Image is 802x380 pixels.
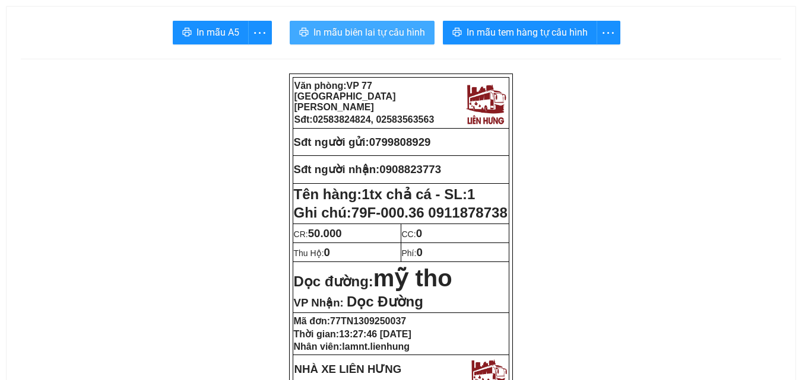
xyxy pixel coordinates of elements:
span: 02583824824, 02583563563 [313,114,435,124]
strong: Văn phòng: [294,81,396,112]
span: printer [299,27,309,39]
span: 1 [467,186,475,202]
span: CR: [294,229,342,239]
strong: Thời gian: [294,329,411,339]
span: 0799808929 [369,136,431,148]
button: printerIn mẫu tem hàng tự cấu hình [443,21,597,44]
span: more [249,25,271,40]
span: 0 [416,246,422,258]
span: Ghi chú: [294,205,508,221]
strong: Dọc đường: [294,273,452,289]
img: logo [463,81,508,126]
span: In mẫu A5 [196,25,239,40]
span: 50.000 [308,227,342,240]
span: 0 [416,227,422,240]
button: more [248,21,272,44]
span: 1tx chả cá - SL: [362,186,475,202]
span: In mẫu biên lai tự cấu hình [313,25,425,40]
span: Dọc Đường [347,293,423,309]
span: printer [182,27,192,39]
span: more [597,25,620,40]
span: 0908823773 [379,163,441,175]
strong: Nhân viên: [294,341,410,352]
strong: NHÀ XE LIÊN HƯNG [294,363,402,375]
button: more [597,21,620,44]
strong: Sđt người nhận: [294,163,380,175]
strong: Tên hàng: [294,186,476,202]
span: Phí: [402,248,423,258]
span: lamnt.lienhung [342,341,410,352]
strong: Sđt người gửi: [294,136,369,148]
strong: Mã đơn: [294,316,407,326]
span: printer [452,27,462,39]
span: In mẫu tem hàng tự cấu hình [467,25,588,40]
strong: Sđt: [294,114,435,124]
span: mỹ tho [373,265,452,291]
button: printerIn mẫu A5 [173,21,249,44]
span: Thu Hộ: [294,248,330,258]
span: 77TN1309250037 [330,316,406,326]
span: VP 77 [GEOGRAPHIC_DATA][PERSON_NAME] [294,81,396,112]
span: VP Nhận: [294,296,344,309]
span: 79F-000.36 0911878738 [351,205,508,221]
button: printerIn mẫu biên lai tự cấu hình [290,21,435,44]
span: 0 [324,246,330,258]
span: 13:27:46 [DATE] [339,329,411,339]
span: CC: [402,229,423,239]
